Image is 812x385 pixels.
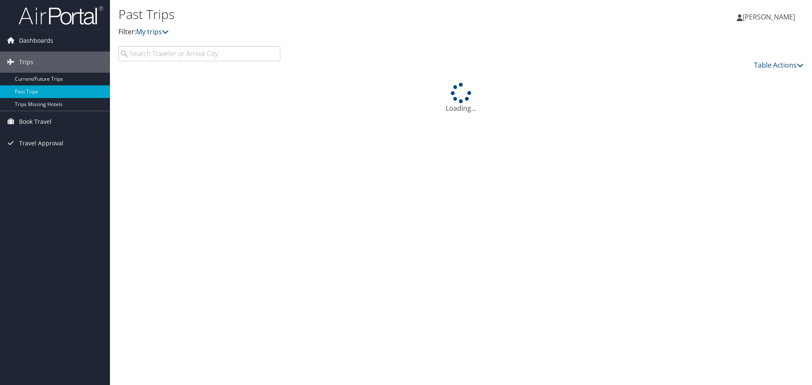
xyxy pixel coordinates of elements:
[118,27,575,38] p: Filter:
[19,111,52,132] span: Book Travel
[19,52,33,73] span: Trips
[19,5,103,25] img: airportal-logo.png
[743,12,795,22] span: [PERSON_NAME]
[136,27,169,36] a: My trips
[737,4,804,30] a: [PERSON_NAME]
[754,60,804,70] a: Table Actions
[118,83,804,113] div: Loading...
[118,46,280,61] input: Search Traveler or Arrival City
[19,133,63,154] span: Travel Approval
[19,30,53,51] span: Dashboards
[118,5,575,23] h1: Past Trips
